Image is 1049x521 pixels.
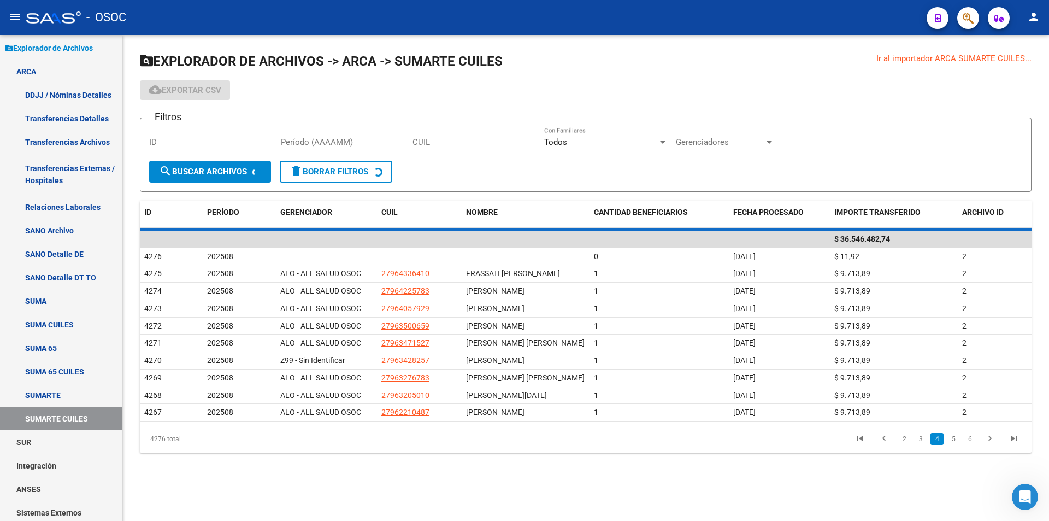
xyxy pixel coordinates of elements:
[207,356,233,365] span: 202508
[66,206,121,215] a: Ver instructivo
[381,269,429,278] span: 27964336410
[140,201,203,224] datatable-header-cell: ID
[49,92,76,101] span: Soporte
[962,208,1004,216] span: ARCHIVO ID
[207,391,233,400] span: 202508
[149,109,187,125] h3: Filtros
[733,373,756,382] span: [DATE]
[729,201,830,224] datatable-header-cell: FECHA PROCESADO
[381,373,429,382] span: 27963276783
[466,338,585,347] span: [PERSON_NAME] [PERSON_NAME]
[834,391,870,400] span: $ 9.713,89
[207,338,233,347] span: 202508
[7,4,28,25] button: go back
[144,408,162,417] span: 4267
[544,137,567,147] span: Todos
[1027,10,1040,24] mat-icon: person
[192,4,211,24] div: Cerrar
[834,356,870,365] span: $ 9.713,89
[962,391,967,400] span: 2
[22,115,183,134] b: ¡Nueva forma de liquidar subsidios en la plataforma!
[22,88,40,106] div: Profile image for Soporte
[280,408,361,417] span: ALO - ALL SALUD OSOC
[276,201,377,224] datatable-header-cell: GERENCIADOR
[958,201,1032,224] datatable-header-cell: ARCHIVO ID
[280,161,392,183] button: Borrar Filtros
[5,42,93,54] span: Explorador de Archivos
[466,373,585,382] span: [PERSON_NAME] [PERSON_NAME]
[834,235,890,243] span: $ 36.546.482,74
[381,321,429,330] span: 27963500659
[962,321,967,330] span: 2
[733,286,756,295] span: [DATE]
[466,408,524,417] span: [PERSON_NAME]
[381,208,398,216] span: CUIL
[144,356,162,365] span: 4270
[140,80,230,100] button: Exportar CSV
[381,286,429,295] span: 27964225783
[280,208,332,216] span: GERENCIADOR
[834,252,859,261] span: $ 11,92
[733,269,756,278] span: [DATE]
[144,286,162,295] span: 4274
[962,356,967,365] span: 2
[466,356,524,365] span: [PERSON_NAME]
[9,10,22,24] mat-icon: menu
[466,286,524,295] span: [PERSON_NAME]
[834,269,870,278] span: $ 9.713,89
[159,165,172,178] mat-icon: search
[144,373,162,382] span: 4269
[466,391,547,400] span: [PERSON_NAME][DATE]
[733,208,804,216] span: FECHA PROCESADO
[381,338,429,347] span: 27963471527
[594,269,598,278] span: 1
[733,356,756,365] span: [DATE]
[594,391,598,400] span: 1
[290,167,368,177] span: Borrar Filtros
[381,356,429,365] span: 27963428257
[381,408,429,417] span: 27962210487
[207,373,233,382] span: 202508
[733,321,756,330] span: [DATE]
[140,54,503,69] span: EXPLORADOR DE ARCHIVOS -> ARCA -> SUMARTE CUILES
[834,338,870,347] span: $ 9.713,89
[962,304,967,313] span: 2
[733,391,756,400] span: [DATE]
[1012,484,1038,510] iframe: Intercom live chat
[290,165,303,178] mat-icon: delete
[590,201,729,224] datatable-header-cell: CANTIDAD BENEFICIARIOS
[280,304,361,313] span: ALO - ALL SALUD OSOC
[280,321,361,330] span: ALO - ALL SALUD OSOC
[733,338,756,347] span: [DATE]
[144,269,162,278] span: 4275
[834,373,870,382] span: $ 9.713,89
[53,14,75,25] p: Activo
[834,208,921,216] span: IMPORTE TRANSFERIDO
[594,356,598,365] span: 1
[144,391,162,400] span: 4268
[462,201,590,224] datatable-header-cell: NOMBRE
[144,304,162,313] span: 4273
[207,321,233,330] span: 202508
[594,338,598,347] span: 1
[9,74,210,248] div: Soporte dice…
[171,4,192,25] button: Inicio
[962,286,967,295] span: 2
[207,408,233,417] span: 202508
[594,373,598,382] span: 1
[149,85,221,95] span: Exportar CSV
[280,338,361,347] span: ALO - ALL SALUD OSOC
[834,286,870,295] span: $ 9.713,89
[207,269,233,278] span: 202508
[466,208,498,216] span: NOMBRE
[834,304,870,313] span: $ 9.713,89
[466,269,560,278] span: FRASSATI [PERSON_NAME]
[962,252,967,261] span: 2
[466,321,524,330] span: [PERSON_NAME]
[962,408,967,417] span: 2
[280,356,345,365] span: Z99 - Sin Identificar
[594,286,598,295] span: 1
[53,5,87,14] h1: Soporte
[280,286,361,295] span: ALO - ALL SALUD OSOC
[207,252,233,261] span: 202508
